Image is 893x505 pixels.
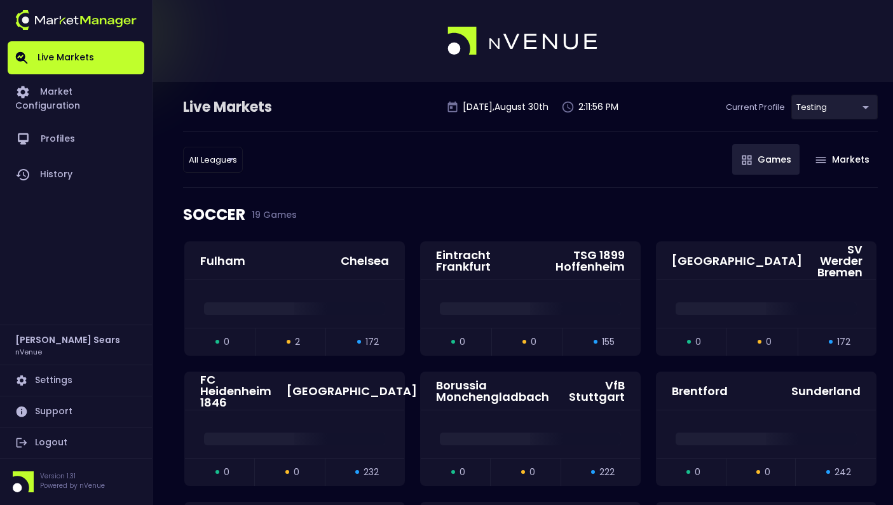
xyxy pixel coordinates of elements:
[8,41,144,74] a: Live Markets
[8,471,144,492] div: Version 1.31Powered by nVenue
[436,380,554,403] div: Borussia Monchengladbach
[791,386,861,397] div: Sunderland
[742,155,752,165] img: gameIcon
[447,27,599,56] img: logo
[765,466,770,479] span: 0
[200,374,271,408] div: FC Heidenheim 1846
[817,244,862,278] div: SV Werder Bremen
[672,255,802,267] div: [GEOGRAPHIC_DATA]
[40,481,105,490] p: Powered by nVenue
[695,466,700,479] span: 0
[365,335,379,349] span: 172
[15,347,42,356] h3: nVenue
[835,466,851,479] span: 242
[726,101,785,114] p: Current Profile
[791,95,878,119] div: testing
[460,466,465,479] span: 0
[364,466,379,479] span: 232
[15,10,137,30] img: logo
[294,466,299,479] span: 0
[534,250,625,273] div: TSG 1899 Hoffenheim
[732,144,800,175] button: Games
[531,335,536,349] span: 0
[287,386,417,397] div: [GEOGRAPHIC_DATA]
[8,396,144,427] a: Support
[695,335,701,349] span: 0
[8,74,144,121] a: Market Configuration
[569,380,625,403] div: VfB Stuttgart
[295,335,300,349] span: 2
[224,466,229,479] span: 0
[183,147,243,173] div: testing
[183,97,338,118] div: Live Markets
[436,250,519,273] div: Eintracht Frankfurt
[200,255,245,267] div: Fulham
[837,335,850,349] span: 172
[806,144,878,175] button: Markets
[8,121,144,157] a: Profiles
[599,466,615,479] span: 222
[224,335,229,349] span: 0
[245,210,297,220] span: 19 Games
[460,335,465,349] span: 0
[602,335,615,349] span: 155
[15,333,120,347] h2: [PERSON_NAME] Sears
[341,255,389,267] div: Chelsea
[8,428,144,458] a: Logout
[183,188,878,241] div: SOCCER
[672,386,728,397] div: Brentford
[40,471,105,481] p: Version 1.31
[463,100,549,114] p: [DATE] , August 30 th
[8,157,144,192] a: History
[578,100,618,114] p: 2:11:56 PM
[766,335,772,349] span: 0
[815,157,826,163] img: gameIcon
[529,466,535,479] span: 0
[8,365,144,396] a: Settings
